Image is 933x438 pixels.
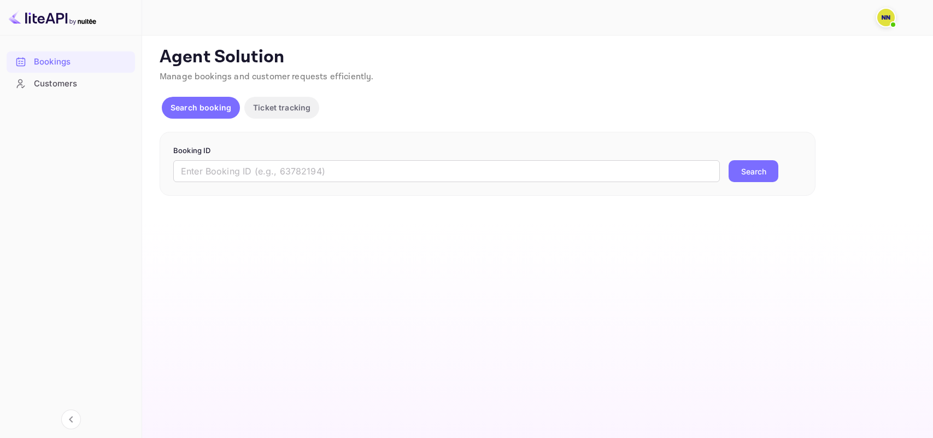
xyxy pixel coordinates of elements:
[9,9,96,26] img: LiteAPI logo
[729,160,778,182] button: Search
[253,102,310,113] p: Ticket tracking
[171,102,231,113] p: Search booking
[34,56,130,68] div: Bookings
[173,145,802,156] p: Booking ID
[7,51,135,73] div: Bookings
[7,51,135,72] a: Bookings
[61,410,81,429] button: Collapse navigation
[160,71,374,83] span: Manage bookings and customer requests efficiently.
[34,78,130,90] div: Customers
[7,73,135,95] div: Customers
[7,73,135,94] a: Customers
[173,160,720,182] input: Enter Booking ID (e.g., 63782194)
[877,9,895,26] img: N/A N/A
[160,46,913,68] p: Agent Solution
